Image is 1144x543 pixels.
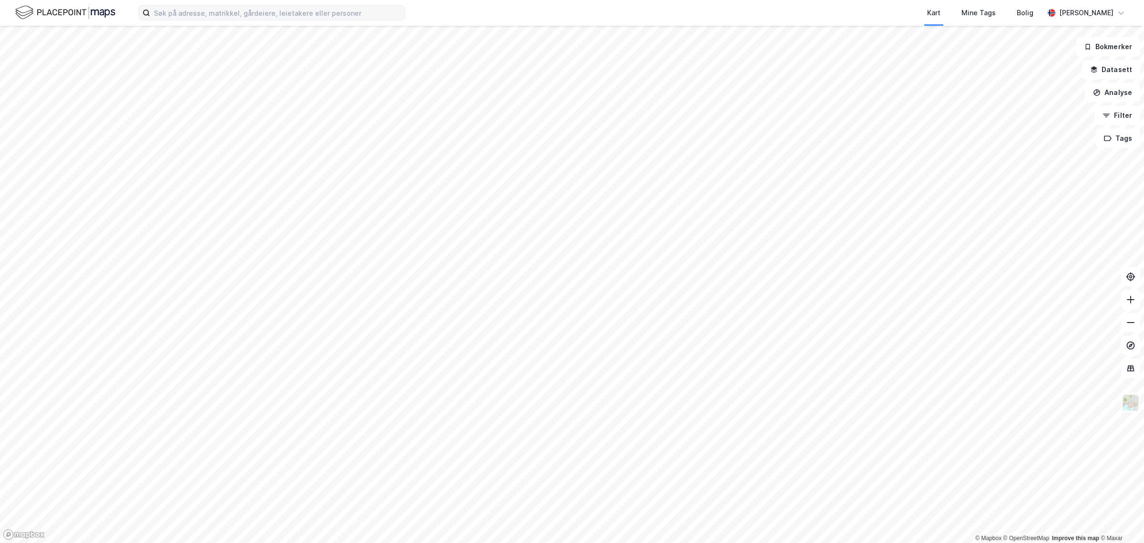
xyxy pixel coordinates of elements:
iframe: Chat Widget [1096,497,1144,543]
button: Bokmerker [1076,37,1140,56]
div: Bolig [1017,7,1033,19]
a: Improve this map [1052,535,1099,542]
div: Mine Tags [961,7,996,19]
a: Mapbox homepage [3,529,45,540]
button: Tags [1096,129,1140,148]
button: Filter [1094,106,1140,125]
img: logo.f888ab2527a4732fd821a326f86c7f29.svg [15,4,115,21]
div: Kart [927,7,940,19]
div: Kontrollprogram for chat [1096,497,1144,543]
input: Søk på adresse, matrikkel, gårdeiere, leietakere eller personer [150,6,405,20]
a: OpenStreetMap [1003,535,1050,542]
button: Datasett [1082,60,1140,79]
button: Analyse [1085,83,1140,102]
img: Z [1122,394,1140,412]
a: Mapbox [975,535,1001,542]
div: [PERSON_NAME] [1059,7,1113,19]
